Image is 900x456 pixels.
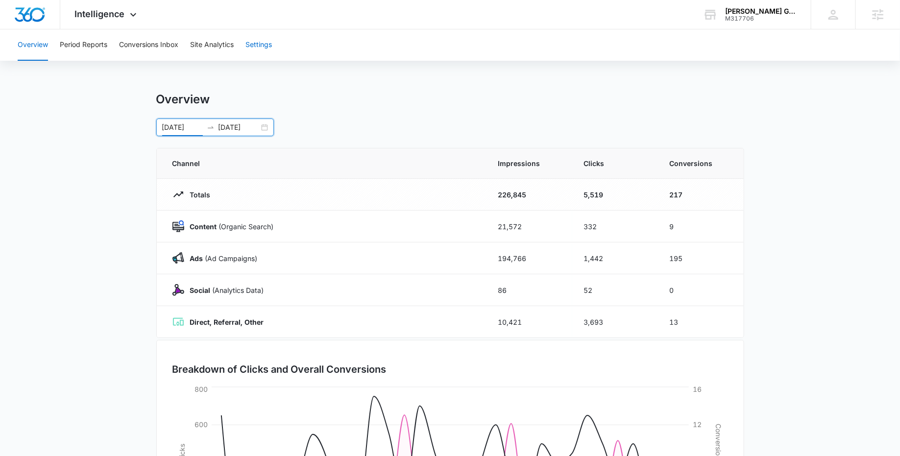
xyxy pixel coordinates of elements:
[25,25,108,33] div: Domain: [DOMAIN_NAME]
[658,274,744,306] td: 0
[207,123,215,131] span: swap-right
[119,29,178,61] button: Conversions Inbox
[219,122,259,133] input: End date
[172,284,184,296] img: Social
[486,179,572,211] td: 226,845
[184,190,211,200] p: Totals
[572,306,658,338] td: 3,693
[670,158,728,168] span: Conversions
[486,274,572,306] td: 86
[162,122,203,133] input: Start date
[172,252,184,264] img: Ads
[584,158,646,168] span: Clicks
[658,179,744,211] td: 217
[245,29,272,61] button: Settings
[207,123,215,131] span: to
[194,421,207,429] tspan: 600
[658,306,744,338] td: 13
[190,318,264,326] strong: Direct, Referral, Other
[75,9,125,19] span: Intelligence
[486,306,572,338] td: 10,421
[156,92,210,107] h1: Overview
[60,29,107,61] button: Period Reports
[97,57,105,65] img: tab_keywords_by_traffic_grey.svg
[693,385,702,394] tspan: 16
[184,221,274,232] p: (Organic Search)
[572,242,658,274] td: 1,442
[572,211,658,242] td: 332
[18,29,48,61] button: Overview
[27,16,48,24] div: v 4.0.25
[37,58,88,64] div: Domain Overview
[693,421,702,429] tspan: 12
[190,29,234,61] button: Site Analytics
[725,15,797,22] div: account id
[16,16,24,24] img: logo_orange.svg
[184,285,264,295] p: (Analytics Data)
[172,362,387,377] h3: Breakdown of Clicks and Overall Conversions
[486,242,572,274] td: 194,766
[572,179,658,211] td: 5,519
[190,254,203,263] strong: Ads
[184,253,258,264] p: (Ad Campaigns)
[172,220,184,232] img: Content
[498,158,560,168] span: Impressions
[26,57,34,65] img: tab_domain_overview_orange.svg
[658,242,744,274] td: 195
[190,286,211,294] strong: Social
[16,25,24,33] img: website_grey.svg
[172,158,475,168] span: Channel
[194,385,207,394] tspan: 800
[572,274,658,306] td: 52
[658,211,744,242] td: 9
[108,58,165,64] div: Keywords by Traffic
[725,7,797,15] div: account name
[190,222,217,231] strong: Content
[486,211,572,242] td: 21,572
